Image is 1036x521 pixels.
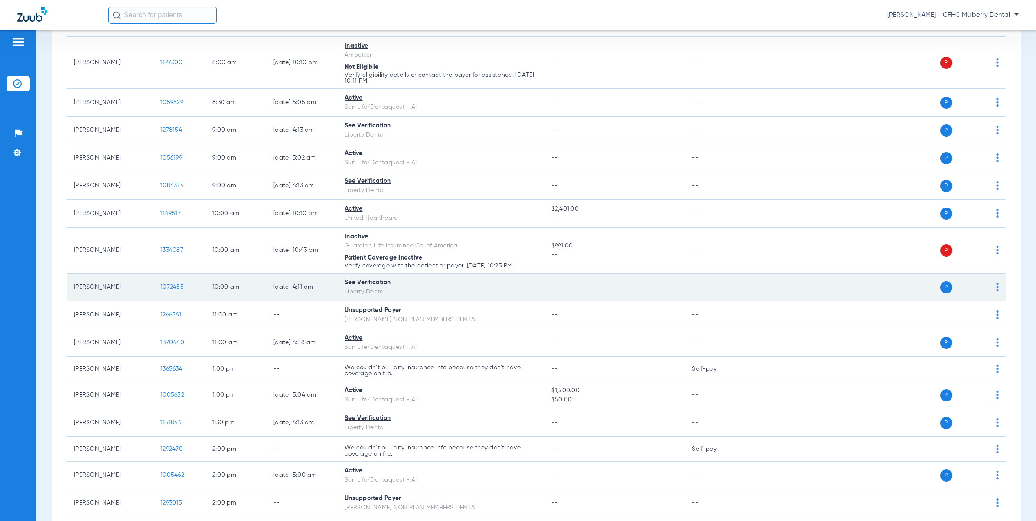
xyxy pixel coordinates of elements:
div: See Verification [345,414,538,423]
p: We couldn’t pull any insurance info because they don’t have coverage on file. [345,445,538,457]
img: group-dot-blue.svg [996,153,999,162]
span: P [940,208,952,220]
td: [DATE] 10:43 PM [266,228,338,274]
td: [DATE] 4:58 AM [266,329,338,357]
td: Self-pay [685,357,743,381]
div: [PERSON_NAME] NON PLAN MEMBERS DENTAL [345,503,538,512]
div: Liberty Dental [345,287,538,296]
td: [PERSON_NAME] [67,228,153,274]
div: United Healthcare [345,214,538,223]
td: [PERSON_NAME] [67,329,153,357]
img: group-dot-blue.svg [996,98,999,107]
td: [DATE] 4:13 AM [266,409,338,437]
p: Verify coverage with the patient or payer. [DATE] 10:25 PM. [345,263,538,269]
span: Patient Coverage Inactive [345,255,422,261]
span: 1334087 [160,247,183,253]
div: Guardian Life Insurance Co. of America [345,241,538,251]
span: 1151844 [160,420,182,426]
td: -- [685,409,743,437]
span: -- [551,446,558,452]
td: -- [685,172,743,200]
td: [PERSON_NAME] [67,462,153,489]
div: Inactive [345,42,538,51]
div: Sun Life/Dentaquest - AI [345,343,538,352]
td: 11:00 AM [205,301,266,329]
td: [PERSON_NAME] [67,37,153,89]
td: -- [266,357,338,381]
span: 1072455 [160,284,184,290]
div: Active [345,205,538,214]
td: -- [685,37,743,89]
td: -- [685,329,743,357]
span: P [940,281,952,293]
td: [PERSON_NAME] [67,381,153,409]
span: P [940,180,952,192]
td: [PERSON_NAME] [67,357,153,381]
div: Inactive [345,232,538,241]
span: -- [551,339,558,345]
span: P [940,417,952,429]
img: group-dot-blue.svg [996,445,999,453]
div: See Verification [345,121,538,130]
img: group-dot-blue.svg [996,471,999,479]
span: 1084374 [160,182,184,189]
span: P [940,337,952,349]
img: Search Icon [113,11,121,19]
span: [PERSON_NAME] - CFHC Mulberry Dental [887,11,1019,20]
span: 1005652 [160,392,184,398]
img: group-dot-blue.svg [996,58,999,67]
img: group-dot-blue.svg [996,181,999,190]
span: $2,401.00 [551,205,678,214]
img: group-dot-blue.svg [996,310,999,319]
td: [PERSON_NAME] [67,437,153,462]
td: [PERSON_NAME] [67,172,153,200]
span: $50.00 [551,395,678,404]
td: -- [685,200,743,228]
span: -- [551,500,558,506]
td: 2:00 PM [205,489,266,517]
td: [PERSON_NAME] [67,489,153,517]
div: Active [345,94,538,103]
span: 1293015 [160,500,182,506]
td: 10:00 AM [205,274,266,301]
td: Self-pay [685,437,743,462]
span: -- [551,99,558,105]
span: -- [551,251,678,260]
span: P [940,389,952,401]
span: -- [551,312,558,318]
td: 2:00 PM [205,462,266,489]
td: 2:00 PM [205,437,266,462]
span: 1370440 [160,339,184,345]
td: [PERSON_NAME] [67,301,153,329]
td: 1:00 PM [205,357,266,381]
span: 1266561 [160,312,181,318]
td: 1:00 PM [205,381,266,409]
span: P [940,97,952,109]
span: 1149517 [160,210,181,216]
td: [DATE] 5:00 AM [266,462,338,489]
span: P [940,152,952,164]
td: -- [685,274,743,301]
span: P [940,469,952,482]
td: -- [685,301,743,329]
td: 8:30 AM [205,89,266,117]
span: 1005462 [160,472,184,478]
span: 1278154 [160,127,182,133]
td: [DATE] 4:11 AM [266,274,338,301]
td: 10:00 AM [205,228,266,274]
p: Verify eligibility details or contact the payer for assistance. [DATE] 10:11 PM. [345,72,538,84]
div: Ambetter [345,51,538,60]
span: 1059529 [160,99,183,105]
td: [PERSON_NAME] [67,409,153,437]
div: Chat Widget [993,479,1036,521]
td: -- [685,89,743,117]
div: See Verification [345,177,538,186]
div: Active [345,386,538,395]
img: group-dot-blue.svg [996,246,999,254]
span: 1127300 [160,59,182,65]
div: Sun Life/Dentaquest - AI [345,475,538,485]
img: group-dot-blue.svg [996,418,999,427]
span: -- [551,420,558,426]
span: -- [551,59,558,65]
div: Sun Life/Dentaquest - AI [345,103,538,112]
